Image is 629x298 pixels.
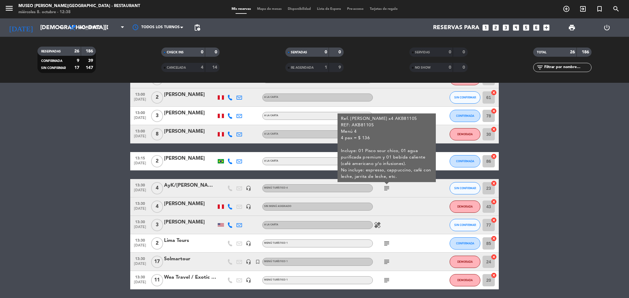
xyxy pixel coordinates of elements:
span: [DATE] [132,97,148,105]
i: search [612,5,620,13]
div: Solmartour [164,255,216,263]
i: cancel [491,254,497,260]
span: A la Carta [264,96,278,98]
button: SIN CONFIRMAR [450,182,480,194]
button: DEMORADA [450,274,480,286]
strong: 9 [338,65,342,70]
span: 4 [151,201,163,213]
i: looks_3 [502,24,510,32]
strong: 39 [88,59,94,63]
span: CONFIRMADA [456,159,474,163]
span: CONFIRMADA [456,242,474,245]
span: 3 [151,110,163,122]
span: RESERVADAS [41,50,61,53]
span: SIN CONFIRMAR [454,186,476,190]
span: Tarjetas de regalo [367,7,401,11]
span: SIN CONFIRMAR [454,223,476,227]
span: Reservas para [433,24,479,31]
strong: 14 [212,65,218,70]
i: headset_mic [246,241,251,246]
strong: 186 [582,50,590,54]
i: add_circle_outline [563,5,570,13]
i: cancel [491,153,497,159]
span: 2 [151,155,163,167]
span: [DATE] [132,188,148,195]
strong: 0 [463,50,466,54]
span: DEMORADA [457,278,473,282]
strong: 4 [201,65,203,70]
span: 13:30 [132,218,148,225]
span: RE AGENDADA [291,66,314,69]
span: [DATE] [132,134,148,141]
strong: 0 [201,50,203,54]
span: Menú turístico 1 [264,279,288,281]
span: CHECK INS [167,51,184,54]
span: 13:00 [132,90,148,97]
span: Pre-acceso [344,7,367,11]
span: Mis reservas [229,7,254,11]
span: 13:15 [132,154,148,161]
i: subject [383,185,390,192]
span: SIN CONFIRMAR [41,67,66,70]
span: DEMORADA [457,260,473,263]
span: 13:30 [132,255,148,262]
i: looks_two [492,24,500,32]
i: turned_in_not [596,5,603,13]
div: Lima Tours [164,237,216,245]
span: 13:30 [132,200,148,207]
span: 2 [151,91,163,104]
span: [DATE] [132,243,148,250]
div: [PERSON_NAME] [164,109,216,117]
span: Sin menú asignado [264,205,291,208]
strong: 0 [325,50,327,54]
button: CONFIRMADA [450,110,480,122]
span: [DATE] [132,225,148,232]
span: Menú turístico 4 [264,187,288,189]
span: 13:00 [132,109,148,116]
i: headset_mic [246,185,251,191]
span: 17 [151,256,163,268]
div: Ref. [PERSON_NAME] x4 AKB81105 REF: AKB81105 Menú 4 4 pax = $ 136 Incluye: 01 Pisco sour chico, 0... [341,116,433,180]
i: headset_mic [246,259,251,265]
div: [PERSON_NAME] [164,128,216,136]
span: 2 [151,237,163,250]
i: looks_4 [512,24,520,32]
span: 13:30 [132,181,148,188]
button: CONFIRMADA [450,155,480,167]
span: SERVIDAS [415,51,430,54]
div: LOG OUT [589,18,624,37]
span: Mapa de mesas [254,7,285,11]
i: power_settings_new [603,24,611,31]
span: CANCELADA [167,66,186,69]
i: cancel [491,272,497,278]
i: looks_6 [532,24,540,32]
span: Almuerzo [79,25,100,30]
span: Lista de Espera [314,7,344,11]
div: Museo [PERSON_NAME][GEOGRAPHIC_DATA] - Restaurant [18,3,140,9]
span: [DATE] [132,161,148,168]
i: subject [383,277,390,284]
span: [DATE] [132,207,148,214]
strong: 17 [74,66,79,70]
div: [PERSON_NAME] [164,200,216,208]
div: [PERSON_NAME] [164,91,216,99]
i: cancel [491,126,497,132]
span: 8 [151,128,163,140]
span: SIN CONFIRMAR [454,96,476,99]
div: Wea Travel / Exotic adventures [164,273,216,281]
i: healing [374,221,381,229]
i: subject [383,258,390,266]
span: Menú turístico 1 [264,242,288,244]
i: menu [5,4,14,13]
span: [DATE] [132,280,148,287]
button: menu [5,4,14,15]
span: Disponibilidad [285,7,314,11]
button: DEMORADA [450,201,480,213]
span: print [568,24,576,31]
span: A la Carta [264,160,278,162]
div: AyK/[PERSON_NAME] x4 [164,181,216,189]
input: Filtrar por nombre... [544,64,591,71]
i: subject [383,112,390,120]
i: cancel [491,108,497,114]
button: DEMORADA [450,256,480,268]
